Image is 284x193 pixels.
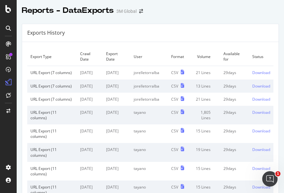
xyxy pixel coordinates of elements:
[77,93,103,106] td: [DATE]
[103,47,130,66] td: Export Date
[252,70,270,75] a: Download
[77,143,103,162] td: [DATE]
[103,124,130,143] td: [DATE]
[27,47,77,66] td: Export Type
[252,96,270,102] a: Download
[275,171,280,176] span: 1
[77,47,103,66] td: Crawl Date
[171,70,178,75] div: CSV
[220,66,249,80] td: 29 days
[103,162,130,180] td: [DATE]
[103,143,130,162] td: [DATE]
[116,8,137,14] div: 3M Global
[130,124,168,143] td: tayano
[30,166,74,177] div: URL Export (11 columns)
[77,80,103,93] td: [DATE]
[77,162,103,180] td: [DATE]
[30,70,74,75] div: URL Export (7 columns)
[30,128,74,139] div: URL Export (11 columns)
[188,93,221,106] td: 21 Lines
[188,66,221,80] td: 21 Lines
[252,184,270,190] a: Download
[252,128,270,134] a: Download
[168,47,188,66] td: Format
[130,106,168,124] td: tayano
[220,93,249,106] td: 29 days
[188,80,221,93] td: 13 Lines
[220,47,249,66] td: Available for
[188,47,221,66] td: Volume
[130,93,168,106] td: jorelletorralba
[77,106,103,124] td: [DATE]
[77,66,103,80] td: [DATE]
[252,166,270,171] a: Download
[171,184,178,190] div: CSV
[171,83,178,89] div: CSV
[103,93,130,106] td: [DATE]
[188,124,221,143] td: 15 Lines
[77,124,103,143] td: [DATE]
[130,143,168,162] td: tayano
[139,9,143,13] div: arrow-right-arrow-left
[130,80,168,93] td: jorelletorralba
[220,80,249,93] td: 29 days
[252,147,270,152] a: Download
[27,29,65,37] div: Exports History
[220,162,249,180] td: 29 days
[252,110,270,115] a: Download
[171,96,178,102] div: CSV
[22,5,114,16] div: Reports - DataExports
[130,66,168,80] td: jorelletorralba
[130,162,168,180] td: tayano
[171,128,178,134] div: CSV
[30,110,74,121] div: URL Export (11 columns)
[130,47,168,66] td: User
[262,171,278,187] iframe: Intercom live chat
[171,147,178,152] div: CSV
[103,80,130,93] td: [DATE]
[30,83,74,89] div: URL Export (7 columns)
[171,166,178,171] div: CSV
[220,143,249,162] td: 29 days
[30,96,74,102] div: URL Export (7 columns)
[103,106,130,124] td: [DATE]
[188,162,221,180] td: 15 Lines
[220,124,249,143] td: 29 days
[220,106,249,124] td: 29 days
[103,66,130,80] td: [DATE]
[188,106,221,124] td: 1,805 Lines
[188,143,221,162] td: 19 Lines
[30,147,74,158] div: URL Export (11 columns)
[171,110,178,115] div: CSV
[252,83,270,89] a: Download
[249,47,273,66] td: Status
